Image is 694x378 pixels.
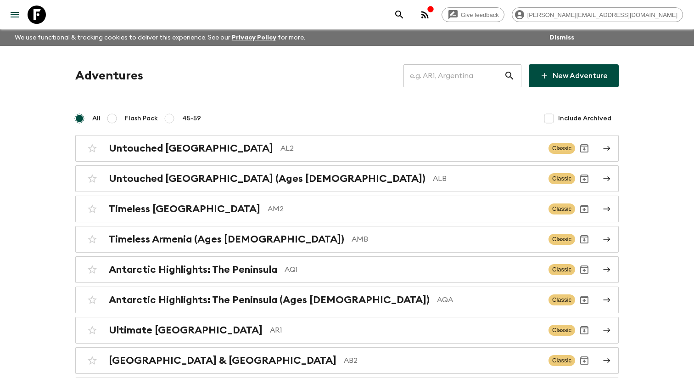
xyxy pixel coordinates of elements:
button: Archive [575,230,593,248]
a: Ultimate [GEOGRAPHIC_DATA]AR1ClassicArchive [75,317,619,344]
h2: Antarctic Highlights: The Peninsula [109,264,277,276]
h2: Antarctic Highlights: The Peninsula (Ages [DEMOGRAPHIC_DATA]) [109,294,430,306]
p: AB2 [344,355,541,366]
span: Classic [548,203,575,214]
a: Untouched [GEOGRAPHIC_DATA] (Ages [DEMOGRAPHIC_DATA])ALBClassicArchive [75,165,619,192]
h1: Adventures [75,67,143,85]
span: Classic [548,173,575,184]
span: Classic [548,294,575,305]
span: 45-59 [182,114,201,123]
h2: Timeless [GEOGRAPHIC_DATA] [109,203,260,215]
span: Give feedback [456,11,504,18]
button: menu [6,6,24,24]
p: AL2 [280,143,541,154]
span: Classic [548,234,575,245]
span: Include Archived [558,114,611,123]
button: Archive [575,291,593,309]
button: Archive [575,139,593,158]
a: Timeless [GEOGRAPHIC_DATA]AM2ClassicArchive [75,196,619,222]
h2: Untouched [GEOGRAPHIC_DATA] (Ages [DEMOGRAPHIC_DATA]) [109,173,425,185]
div: [PERSON_NAME][EMAIL_ADDRESS][DOMAIN_NAME] [512,7,683,22]
a: New Adventure [529,64,619,87]
button: Archive [575,351,593,370]
a: Antarctic Highlights: The PeninsulaAQ1ClassicArchive [75,256,619,283]
span: Classic [548,325,575,336]
p: AMB [352,234,541,245]
h2: [GEOGRAPHIC_DATA] & [GEOGRAPHIC_DATA] [109,355,336,367]
p: AR1 [270,325,541,336]
span: [PERSON_NAME][EMAIL_ADDRESS][DOMAIN_NAME] [522,11,683,18]
span: All [92,114,101,123]
button: Archive [575,169,593,188]
button: Dismiss [547,31,576,44]
a: [GEOGRAPHIC_DATA] & [GEOGRAPHIC_DATA]AB2ClassicArchive [75,347,619,374]
button: Archive [575,260,593,279]
span: Flash Pack [125,114,158,123]
button: Archive [575,321,593,339]
p: AQA [437,294,541,305]
a: Timeless Armenia (Ages [DEMOGRAPHIC_DATA])AMBClassicArchive [75,226,619,253]
h2: Timeless Armenia (Ages [DEMOGRAPHIC_DATA]) [109,233,344,245]
span: Classic [548,264,575,275]
p: AQ1 [285,264,541,275]
a: Antarctic Highlights: The Peninsula (Ages [DEMOGRAPHIC_DATA])AQAClassicArchive [75,287,619,313]
p: AM2 [268,203,541,214]
a: Privacy Policy [232,34,276,41]
button: Archive [575,200,593,218]
span: Classic [548,355,575,366]
button: search adventures [390,6,409,24]
h2: Ultimate [GEOGRAPHIC_DATA] [109,324,263,336]
p: ALB [433,173,541,184]
h2: Untouched [GEOGRAPHIC_DATA] [109,142,273,154]
input: e.g. AR1, Argentina [403,63,504,89]
p: We use functional & tracking cookies to deliver this experience. See our for more. [11,29,309,46]
a: Give feedback [442,7,504,22]
a: Untouched [GEOGRAPHIC_DATA]AL2ClassicArchive [75,135,619,162]
span: Classic [548,143,575,154]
